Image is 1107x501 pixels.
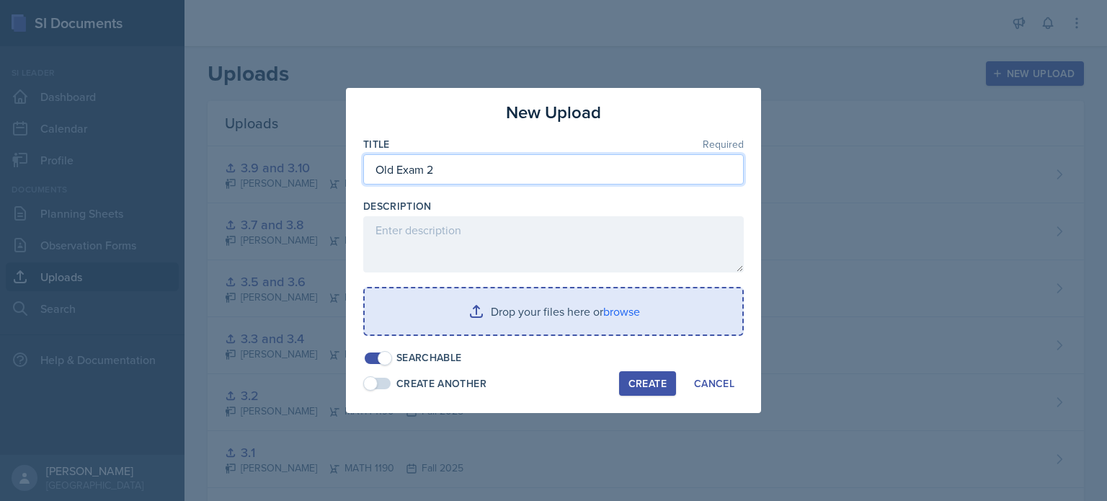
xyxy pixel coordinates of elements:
button: Create [619,371,676,396]
button: Cancel [685,371,744,396]
label: Description [363,199,432,213]
div: Create [628,378,667,389]
div: Searchable [396,350,462,365]
input: Enter title [363,154,744,185]
h3: New Upload [506,99,601,125]
div: Create Another [396,376,486,391]
label: Title [363,137,390,151]
span: Required [703,139,744,149]
div: Cancel [694,378,734,389]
